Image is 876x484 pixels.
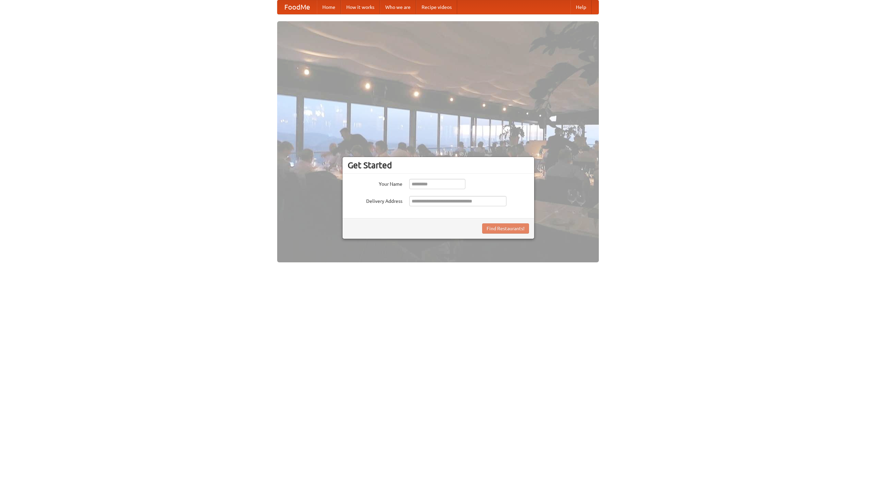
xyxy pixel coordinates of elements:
h3: Get Started [348,160,529,170]
a: Who we are [380,0,416,14]
label: Your Name [348,179,402,187]
a: How it works [341,0,380,14]
button: Find Restaurants! [482,223,529,234]
a: FoodMe [278,0,317,14]
label: Delivery Address [348,196,402,205]
a: Home [317,0,341,14]
a: Recipe videos [416,0,457,14]
a: Help [570,0,592,14]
